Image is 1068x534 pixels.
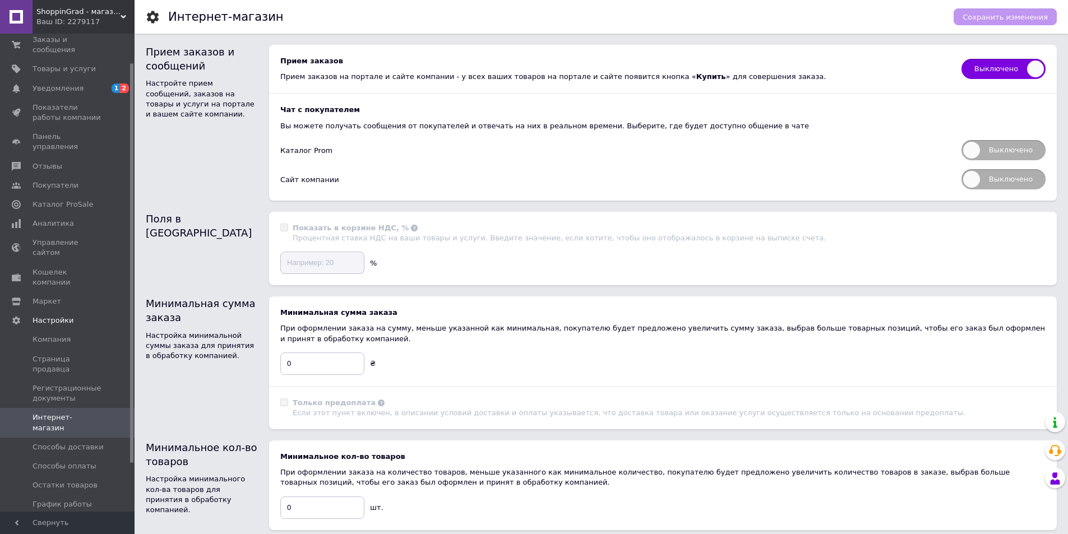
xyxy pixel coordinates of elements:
span: Способы доставки [33,442,104,452]
b: Чат с покупателем [280,105,1046,115]
span: Страница продавца [33,354,104,374]
div: Каталог Prom [280,146,950,156]
span: Кошелек компании [33,267,104,287]
h1: Интернет-магазин [168,10,284,24]
div: Минимальное кол-во товаров [280,452,1046,462]
div: ₴ [370,359,376,369]
b: Только предоплата [293,398,376,407]
b: Показать в корзине НДС, % [293,224,409,232]
div: Прием заказов [280,56,950,66]
div: Настройка минимального кол-ва товаров для принятия в обработку компанией. [146,474,258,515]
span: 2 [120,83,129,93]
span: Заказы и сообщения [33,35,104,55]
span: Отзывы [33,161,62,171]
span: ShoppinGrad - магазин для всей семьи! [36,7,121,17]
div: Настройте прием сообщений, заказов на товары и услуги на портале и вашем сайте компании. [146,78,258,119]
div: Настройка минимальной суммы заказа для принятия в обработку компанией. [146,331,258,361]
div: При оформлении заказа на количество товаров, меньше указанного как минимальное количество, покупа... [280,467,1046,487]
div: Поля в [GEOGRAPHIC_DATA] [146,212,258,240]
span: Выключено [961,169,1046,189]
div: Сайт компании [280,175,950,185]
span: Управление сайтом [33,238,104,258]
span: Маркет [33,296,61,307]
div: Прием заказов и сообщений [146,45,258,73]
span: Панель управления [33,132,104,152]
div: Минимальная сумма заказа [280,308,1046,318]
span: Выключено [961,59,1046,79]
span: Аналитика [33,219,74,229]
div: Вы можете получать сообщения от покупателей и отвечать на них в реальном времени. Выберите, где б... [280,121,1046,131]
span: Покупатели [33,180,78,191]
div: Если этот пункт включен, в описании условий доставки и оплаты указывается, что доставка товара ил... [293,408,965,418]
span: Выключено [961,140,1046,160]
span: Товары и услуги [33,64,96,74]
span: Компания [33,335,71,345]
span: Способы оплаты [33,461,96,471]
span: График работы [33,499,92,509]
span: Остатки товаров [33,480,98,490]
input: 0 [280,352,364,375]
div: % [370,258,377,268]
input: Например: 20 [280,252,364,274]
div: Процентная ставка НДС на ваши товары и услуги. Введите значение, если хотите, чтобы оно отображал... [293,233,826,243]
div: При оформлении заказа на сумму, меньше указанной как минимальная, покупателю будет предложено уве... [280,323,1046,343]
input: 0 [280,496,364,519]
div: Минимальная сумма заказа [146,296,258,324]
span: Регистрационные документы [33,383,104,403]
b: Купить [696,72,726,81]
span: Показатели работы компании [33,103,104,123]
div: Минимальное кол-во товаров [146,440,258,468]
span: Настройки [33,315,73,326]
div: Прием заказов на портале и сайте компании - у всех ваших товаров на портале и сайте появится кноп... [280,72,950,82]
span: 1 [112,83,121,93]
span: Интернет-магазин [33,412,104,433]
span: шт. [370,503,383,512]
span: Каталог ProSale [33,199,93,210]
div: Ваш ID: 2279117 [36,17,135,27]
span: Уведомления [33,83,84,94]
